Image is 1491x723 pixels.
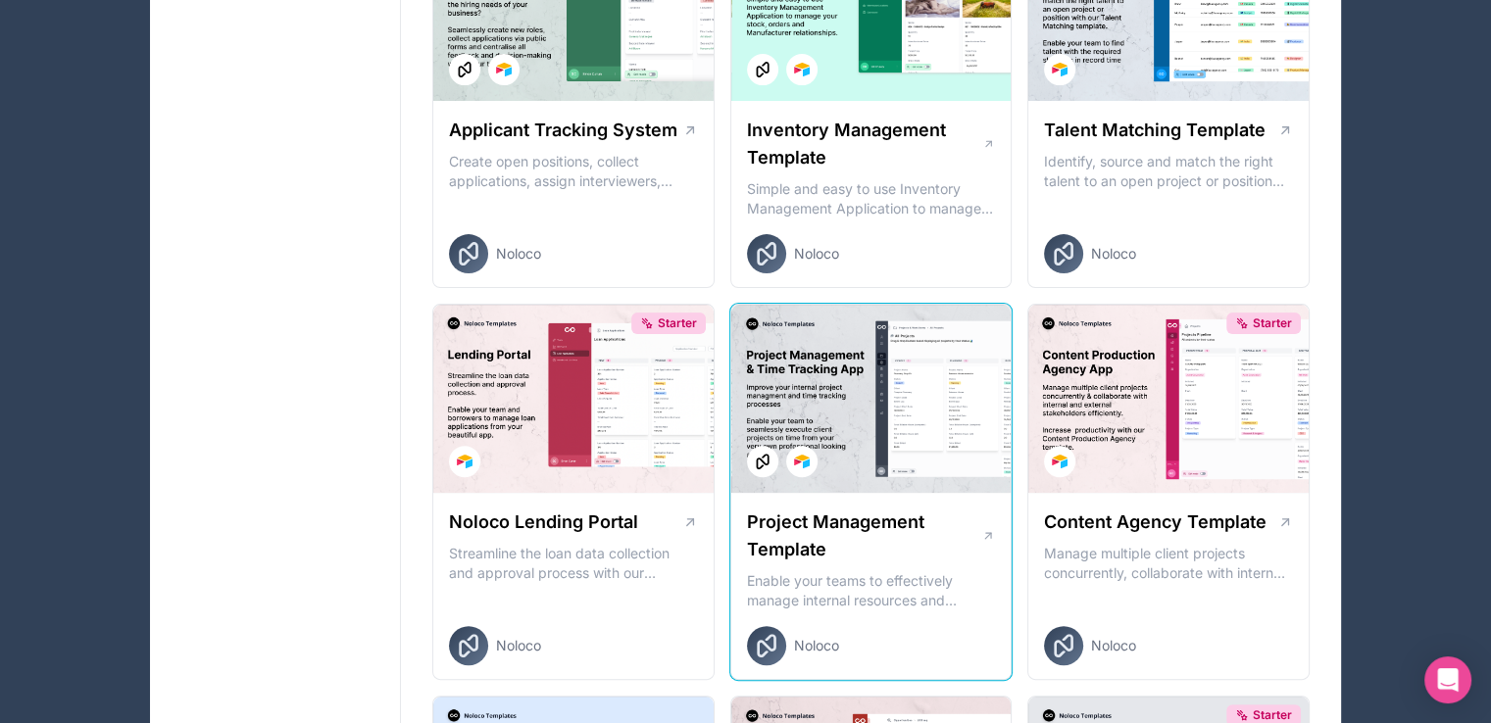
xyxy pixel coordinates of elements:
p: Create open positions, collect applications, assign interviewers, centralise candidate feedback a... [449,152,698,191]
img: Airtable Logo [496,62,512,77]
span: Noloco [794,244,839,264]
span: Noloco [794,636,839,655]
span: Starter [1253,315,1292,331]
p: Enable your teams to effectively manage internal resources and execute client projects on time. [747,571,996,610]
img: Airtable Logo [457,454,472,469]
p: Manage multiple client projects concurrently, collaborate with internal and external stakeholders... [1044,544,1293,583]
img: Airtable Logo [1052,62,1068,77]
p: Identify, source and match the right talent to an open project or position with our Talent Matchi... [1044,152,1293,191]
span: Noloco [1091,636,1136,655]
img: Airtable Logo [1052,454,1068,469]
span: Starter [658,315,697,331]
h1: Talent Matching Template [1044,117,1266,144]
h1: Content Agency Template [1044,508,1267,536]
h1: Applicant Tracking System [449,117,677,144]
h1: Project Management Template [747,508,981,563]
span: Noloco [1091,244,1136,264]
span: Starter [1253,707,1292,723]
h1: Noloco Lending Portal [449,508,638,536]
span: Noloco [496,636,541,655]
img: Airtable Logo [794,454,810,469]
div: Open Intercom Messenger [1424,656,1471,703]
p: Streamline the loan data collection and approval process with our Lending Portal template. [449,544,698,583]
p: Simple and easy to use Inventory Management Application to manage your stock, orders and Manufact... [747,179,996,218]
h1: Inventory Management Template [747,117,982,171]
span: Noloco [496,244,541,264]
img: Airtable Logo [794,62,810,77]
